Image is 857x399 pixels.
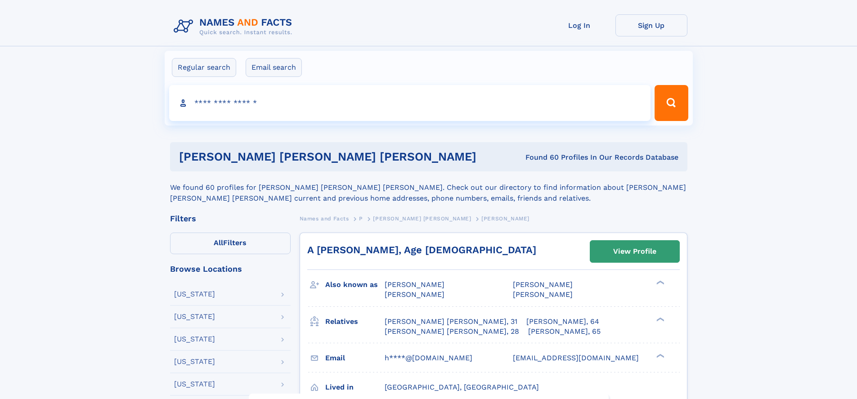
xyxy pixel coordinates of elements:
span: [EMAIL_ADDRESS][DOMAIN_NAME] [513,354,639,362]
span: [PERSON_NAME] [513,280,573,289]
span: [PERSON_NAME] [385,290,444,299]
span: [PERSON_NAME] [PERSON_NAME] [373,215,471,222]
a: Names and Facts [300,213,349,224]
a: [PERSON_NAME] [PERSON_NAME] [373,213,471,224]
a: P [359,213,363,224]
input: search input [169,85,651,121]
a: Sign Up [615,14,687,36]
span: [GEOGRAPHIC_DATA], [GEOGRAPHIC_DATA] [385,383,539,391]
span: [PERSON_NAME] [513,290,573,299]
a: [PERSON_NAME], 64 [526,317,599,327]
a: Log In [543,14,615,36]
label: Filters [170,233,291,254]
a: [PERSON_NAME], 65 [528,327,601,336]
span: [PERSON_NAME] [385,280,444,289]
div: [US_STATE] [174,358,215,365]
h3: Also known as [325,277,385,292]
a: [PERSON_NAME] [PERSON_NAME], 31 [385,317,517,327]
label: Email search [246,58,302,77]
div: ❯ [654,316,665,322]
div: [US_STATE] [174,381,215,388]
div: ❯ [654,280,665,286]
span: All [214,238,223,247]
div: [US_STATE] [174,291,215,298]
h3: Lived in [325,380,385,395]
img: Logo Names and Facts [170,14,300,39]
div: [US_STATE] [174,336,215,343]
span: [PERSON_NAME] [481,215,529,222]
a: A [PERSON_NAME], Age [DEMOGRAPHIC_DATA] [307,244,536,256]
h3: Relatives [325,314,385,329]
span: P [359,215,363,222]
div: ❯ [654,353,665,359]
div: View Profile [613,241,656,262]
div: Found 60 Profiles In Our Records Database [501,152,678,162]
button: Search Button [655,85,688,121]
div: Browse Locations [170,265,291,273]
a: View Profile [590,241,679,262]
a: [PERSON_NAME] [PERSON_NAME], 28 [385,327,519,336]
h3: Email [325,350,385,366]
div: Filters [170,215,291,223]
label: Regular search [172,58,236,77]
div: We found 60 profiles for [PERSON_NAME] [PERSON_NAME] [PERSON_NAME]. Check out our directory to fi... [170,171,687,204]
div: [US_STATE] [174,313,215,320]
h1: [PERSON_NAME] [PERSON_NAME] [PERSON_NAME] [179,151,501,162]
